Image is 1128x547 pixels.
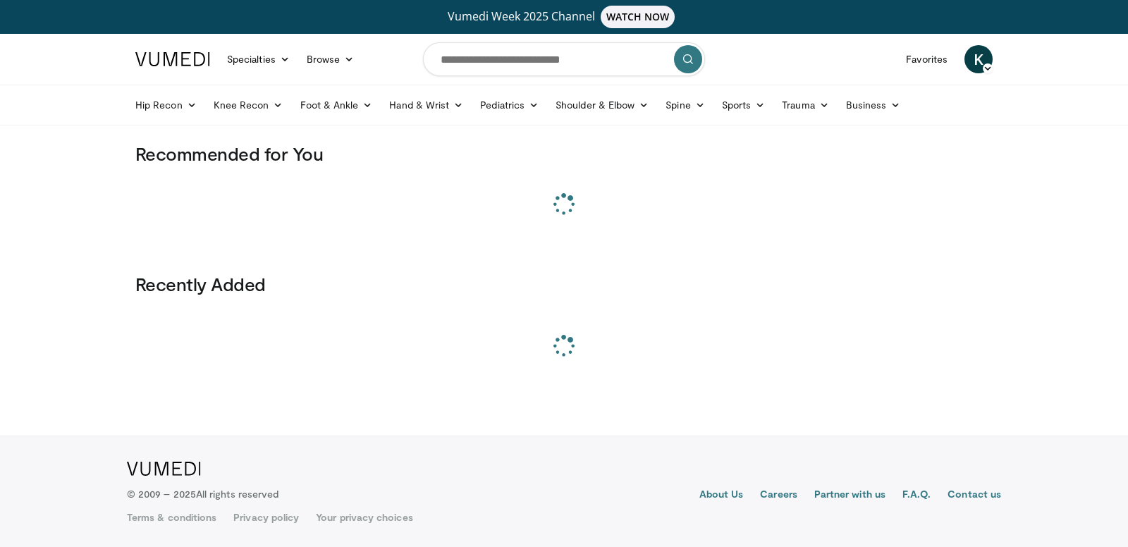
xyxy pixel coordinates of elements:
[196,488,278,500] span: All rights reserved
[127,510,216,524] a: Terms & conditions
[657,91,713,119] a: Spine
[897,45,956,73] a: Favorites
[127,91,205,119] a: Hip Recon
[219,45,298,73] a: Specialties
[472,91,547,119] a: Pediatrics
[713,91,774,119] a: Sports
[205,91,292,119] a: Knee Recon
[233,510,299,524] a: Privacy policy
[135,142,993,165] h3: Recommended for You
[381,91,472,119] a: Hand & Wrist
[316,510,412,524] a: Your privacy choices
[699,487,744,504] a: About Us
[902,487,931,504] a: F.A.Q.
[135,52,210,66] img: VuMedi Logo
[298,45,363,73] a: Browse
[547,91,657,119] a: Shoulder & Elbow
[135,273,993,295] h3: Recently Added
[423,42,705,76] input: Search topics, interventions
[838,91,909,119] a: Business
[760,487,797,504] a: Careers
[601,6,675,28] span: WATCH NOW
[127,462,201,476] img: VuMedi Logo
[814,487,885,504] a: Partner with us
[948,487,1001,504] a: Contact us
[773,91,838,119] a: Trauma
[964,45,993,73] a: K
[127,487,278,501] p: © 2009 – 2025
[292,91,381,119] a: Foot & Ankle
[137,6,991,28] a: Vumedi Week 2025 ChannelWATCH NOW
